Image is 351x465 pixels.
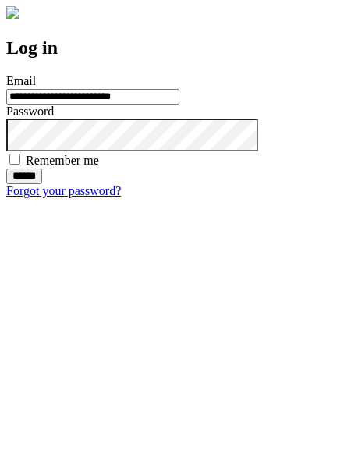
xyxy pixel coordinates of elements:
a: Forgot your password? [6,184,121,197]
label: Password [6,105,54,118]
img: logo-4e3dc11c47720685a147b03b5a06dd966a58ff35d612b21f08c02c0306f2b779.png [6,6,19,19]
label: Remember me [26,154,99,167]
label: Email [6,74,36,87]
h2: Log in [6,37,345,59]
